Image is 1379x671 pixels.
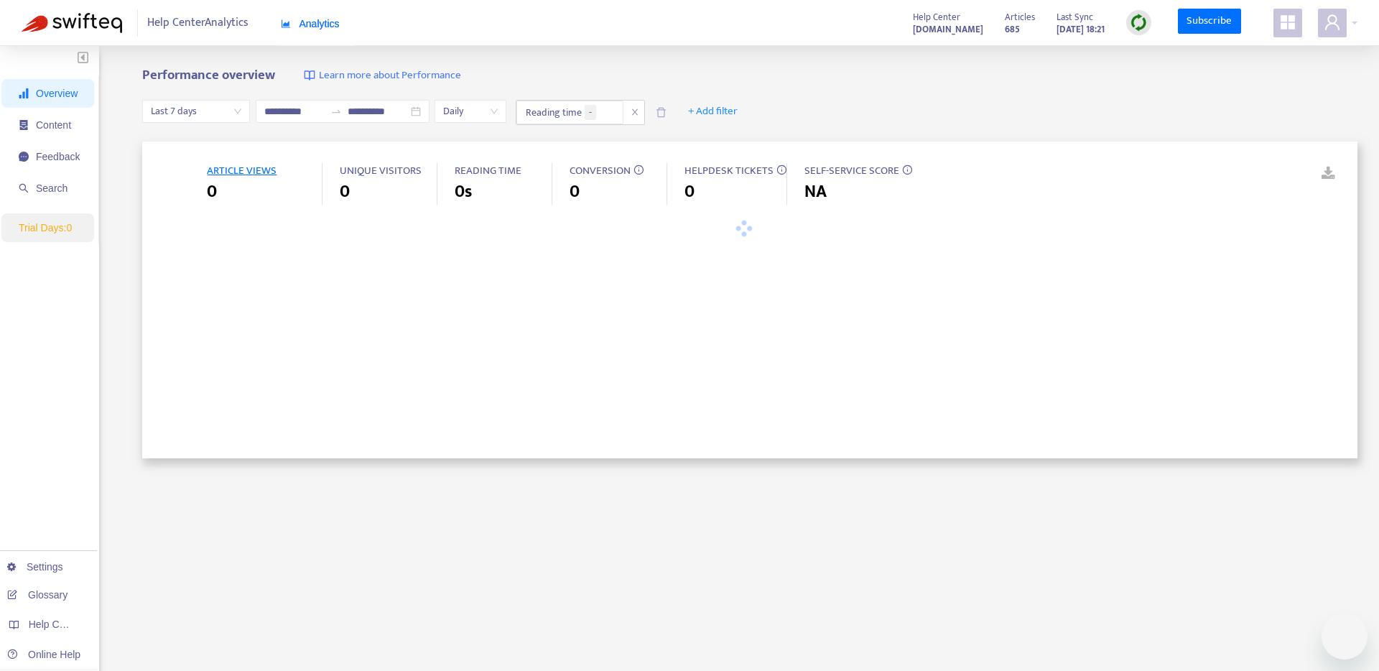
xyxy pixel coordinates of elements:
span: HELPDESK TICKETS [684,162,774,180]
img: image-link [304,70,315,81]
span: delete [656,107,667,118]
span: Articles [1005,9,1035,25]
a: Learn more about Performance [304,68,461,84]
a: Online Help [7,649,80,660]
span: Reading time [516,101,623,124]
span: Trial Days: 0 [19,222,72,233]
span: + Add filter [688,103,738,120]
span: signal [19,88,29,98]
span: Feedback [36,151,80,162]
strong: 685 [1005,22,1020,37]
span: Help Center Analytics [147,9,249,37]
span: ARTICLE VIEWS [207,162,277,180]
span: - [585,105,596,120]
b: Performance overview [142,64,275,86]
img: sync.dc5367851b00ba804db3.png [1130,14,1148,32]
img: Swifteq [22,13,122,33]
span: Overview [36,88,78,99]
span: 0s [455,179,472,205]
span: search [19,183,29,193]
span: READING TIME [455,162,521,180]
span: NA [804,179,827,205]
span: Analytics [281,18,340,29]
span: user [1324,14,1341,31]
span: CONVERSION [570,162,631,180]
span: appstore [1279,14,1296,31]
span: Help Centers [29,619,88,630]
span: area-chart [281,19,291,29]
span: Last Sync [1057,9,1093,25]
span: container [19,120,29,130]
a: Subscribe [1178,9,1241,34]
a: Settings [7,561,63,573]
span: Learn more about Performance [319,68,461,84]
span: message [19,152,29,162]
button: + Add filter [677,100,748,123]
span: 0 [340,179,350,205]
span: 0 [207,179,217,205]
a: [DOMAIN_NAME] [913,21,983,37]
strong: [DATE] 18:21 [1057,22,1105,37]
iframe: Button to launch messaging window [1322,614,1368,660]
span: UNIQUE VISITORS [340,162,422,180]
span: 0 [570,179,580,205]
a: Glossary [7,589,68,601]
span: Help Center [913,9,960,25]
span: Content [36,119,71,131]
span: 0 [684,179,695,205]
span: Daily [443,101,498,122]
span: SELF-SERVICE SCORE [804,162,899,180]
span: swap-right [330,106,342,117]
span: Last 7 days [151,101,241,122]
span: Search [36,182,68,194]
strong: [DOMAIN_NAME] [913,22,983,37]
span: close [626,103,644,121]
span: to [330,106,342,117]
